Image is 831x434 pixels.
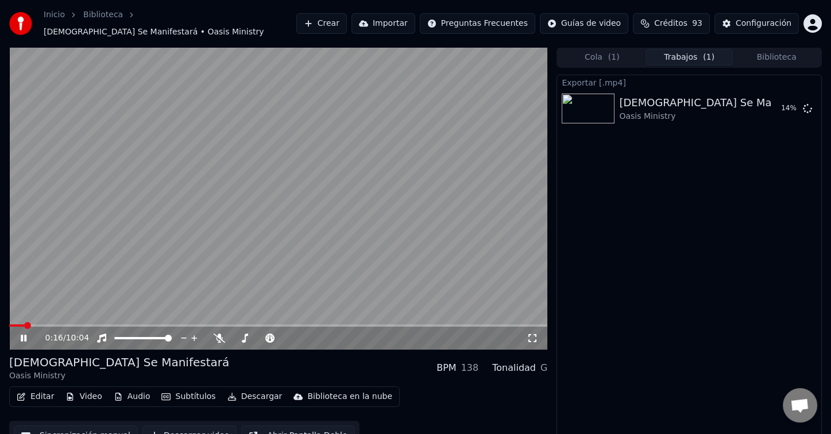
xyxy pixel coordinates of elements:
div: Exportar [.mp4] [557,75,821,89]
div: [DEMOGRAPHIC_DATA] Se Manifestará [9,354,229,370]
button: Crear [296,13,347,34]
div: Chat abierto [783,388,817,423]
div: Oasis Ministry [9,370,229,382]
button: Video [61,389,106,405]
div: Tonalidad [492,361,536,375]
div: Configuración [736,18,791,29]
div: 14 % [781,104,798,113]
div: Biblioteca en la nube [307,391,392,402]
button: Audio [109,389,155,405]
a: Biblioteca [83,9,123,21]
div: / [45,332,73,344]
div: [DEMOGRAPHIC_DATA] Se Manifestará [619,95,817,111]
button: Importar [351,13,415,34]
span: 10:04 [66,332,89,344]
span: 0:16 [45,332,63,344]
span: ( 1 ) [608,52,620,63]
button: Descargar [223,389,287,405]
nav: breadcrumb [44,9,296,38]
div: Oasis Ministry [619,111,817,122]
span: ( 1 ) [703,52,714,63]
div: G [540,361,547,375]
div: BPM [436,361,456,375]
button: Créditos93 [633,13,710,34]
button: Biblioteca [733,49,820,65]
button: Trabajos [646,49,733,65]
button: Guías de video [540,13,628,34]
button: Subtítulos [157,389,220,405]
button: Editar [12,389,59,405]
button: Cola [558,49,646,65]
button: Preguntas Frecuentes [420,13,535,34]
img: youka [9,12,32,35]
a: Inicio [44,9,65,21]
span: [DEMOGRAPHIC_DATA] Se Manifestará • Oasis Ministry [44,26,264,38]
button: Configuración [714,13,799,34]
span: Créditos [654,18,687,29]
span: 93 [692,18,702,29]
div: 138 [461,361,479,375]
